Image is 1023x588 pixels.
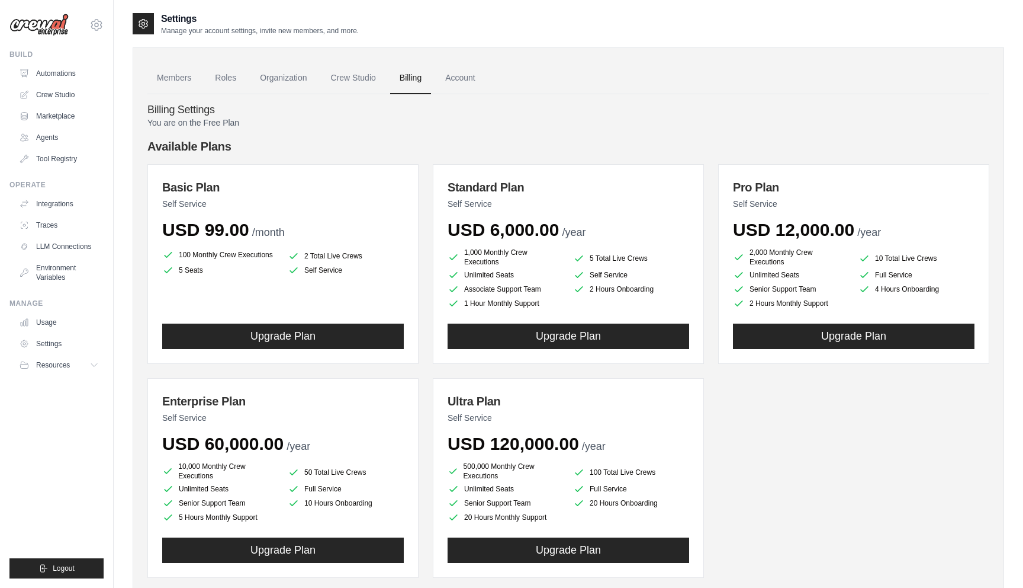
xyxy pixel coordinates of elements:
[448,393,689,410] h3: Ultra Plan
[162,483,278,495] li: Unlimited Seats
[53,564,75,573] span: Logout
[733,324,974,349] button: Upgrade Plan
[250,62,316,94] a: Organization
[14,149,104,168] a: Tool Registry
[390,62,431,94] a: Billing
[288,497,404,509] li: 10 Hours Onboarding
[162,264,278,276] li: 5 Seats
[448,269,564,281] li: Unlimited Seats
[448,497,564,509] li: Senior Support Team
[733,269,849,281] li: Unlimited Seats
[14,128,104,147] a: Agents
[448,324,689,349] button: Upgrade Plan
[162,248,278,262] li: 100 Monthly Crew Executions
[857,226,881,238] span: /year
[9,299,104,308] div: Manage
[9,50,104,59] div: Build
[36,360,70,370] span: Resources
[562,226,586,238] span: /year
[162,512,278,523] li: 5 Hours Monthly Support
[448,298,564,309] li: 1 Hour Monthly Support
[436,62,485,94] a: Account
[448,198,689,210] p: Self Service
[162,179,404,196] h3: Basic Plan
[9,180,104,190] div: Operate
[733,179,974,196] h3: Pro Plan
[448,220,559,239] span: USD 6,000.00
[162,462,278,481] li: 10,000 Monthly Crew Executions
[288,264,404,276] li: Self Service
[573,497,689,509] li: 20 Hours Onboarding
[287,440,310,452] span: /year
[733,220,854,239] span: USD 12,000.00
[448,538,689,563] button: Upgrade Plan
[288,483,404,495] li: Full Service
[162,324,404,349] button: Upgrade Plan
[288,250,404,262] li: 2 Total Live Crews
[9,14,69,36] img: Logo
[14,216,104,235] a: Traces
[14,334,104,353] a: Settings
[573,464,689,481] li: 100 Total Live Crews
[161,26,359,36] p: Manage your account settings, invite new members, and more.
[733,198,974,210] p: Self Service
[573,483,689,495] li: Full Service
[162,497,278,509] li: Senior Support Team
[147,138,989,155] h4: Available Plans
[205,62,246,94] a: Roles
[162,434,284,453] span: USD 60,000.00
[162,412,404,424] p: Self Service
[448,283,564,295] li: Associate Support Team
[14,107,104,126] a: Marketplace
[288,464,404,481] li: 50 Total Live Crews
[147,62,201,94] a: Members
[733,298,849,309] li: 2 Hours Monthly Support
[858,283,974,295] li: 4 Hours Onboarding
[14,313,104,332] a: Usage
[582,440,606,452] span: /year
[733,248,849,267] li: 2,000 Monthly Crew Executions
[14,258,104,287] a: Environment Variables
[858,269,974,281] li: Full Service
[321,62,385,94] a: Crew Studio
[9,558,104,579] button: Logout
[573,283,689,295] li: 2 Hours Onboarding
[162,198,404,210] p: Self Service
[147,104,989,117] h4: Billing Settings
[448,434,579,453] span: USD 120,000.00
[448,483,564,495] li: Unlimited Seats
[448,179,689,196] h3: Standard Plan
[14,85,104,104] a: Crew Studio
[858,250,974,267] li: 10 Total Live Crews
[573,269,689,281] li: Self Service
[162,393,404,410] h3: Enterprise Plan
[147,117,989,129] p: You are on the Free Plan
[448,412,689,424] p: Self Service
[162,220,249,239] span: USD 99.00
[448,462,564,481] li: 500,000 Monthly Crew Executions
[14,64,104,83] a: Automations
[14,194,104,213] a: Integrations
[161,12,359,26] h2: Settings
[14,356,104,375] button: Resources
[252,226,285,238] span: /month
[448,248,564,267] li: 1,000 Monthly Crew Executions
[14,237,104,256] a: LLM Connections
[573,250,689,267] li: 5 Total Live Crews
[162,538,404,563] button: Upgrade Plan
[733,283,849,295] li: Senior Support Team
[448,512,564,523] li: 20 Hours Monthly Support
